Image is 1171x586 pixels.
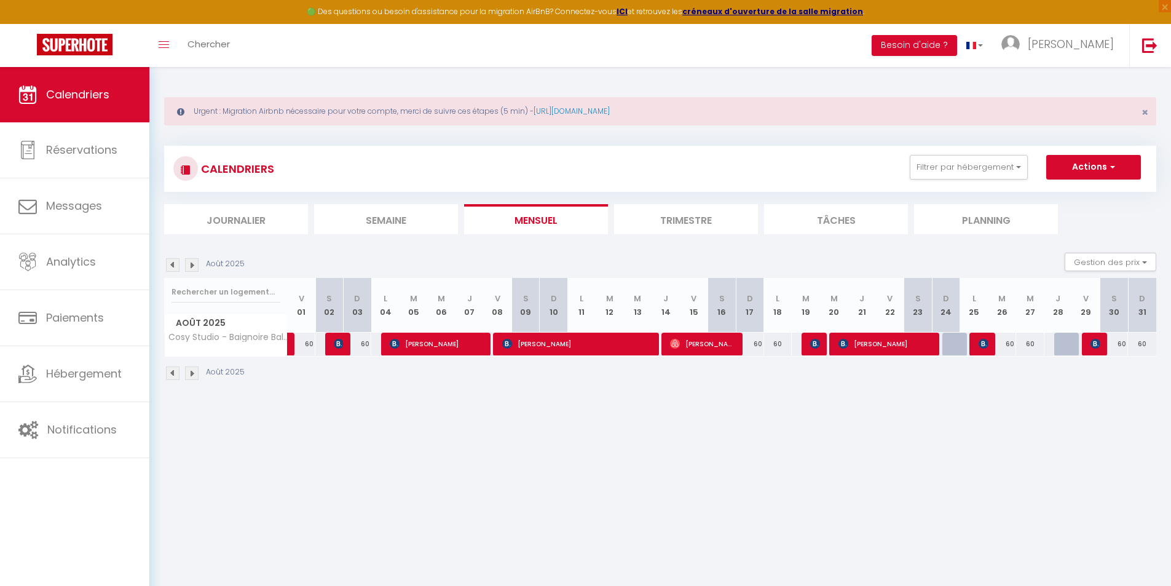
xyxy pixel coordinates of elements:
th: 08 [484,278,512,333]
abbr: S [523,293,529,304]
abbr: V [887,293,893,304]
span: [PERSON_NAME] [390,332,484,355]
th: 18 [764,278,792,333]
th: 04 [371,278,400,333]
th: 20 [820,278,848,333]
li: Semaine [314,204,458,234]
div: 60 [736,333,764,355]
button: Close [1141,107,1148,118]
abbr: J [859,293,864,304]
div: 60 [764,333,792,355]
a: [URL][DOMAIN_NAME] [534,106,610,116]
span: [PERSON_NAME] [810,332,819,355]
input: Rechercher un logement... [172,281,280,303]
p: Août 2025 [206,258,245,270]
p: Août 2025 [206,366,245,378]
li: Mensuel [464,204,608,234]
abbr: D [551,293,557,304]
th: 25 [960,278,988,333]
th: 06 [427,278,455,333]
th: 29 [1072,278,1100,333]
a: ... [PERSON_NAME] [992,24,1129,67]
abbr: M [606,293,613,304]
th: 09 [511,278,540,333]
span: Hébergement [46,366,122,381]
abbr: M [830,293,838,304]
th: 03 [344,278,372,333]
button: Gestion des prix [1065,253,1156,271]
th: 11 [567,278,596,333]
span: Réservations [46,142,117,157]
th: 28 [1044,278,1073,333]
span: [PERSON_NAME] [1090,332,1100,355]
th: 31 [1128,278,1156,333]
li: Journalier [164,204,308,234]
span: [PERSON_NAME] [334,332,343,355]
button: Besoin d'aide ? [872,35,957,56]
abbr: D [354,293,360,304]
a: Chercher [178,24,239,67]
img: ... [1001,35,1020,53]
abbr: D [943,293,949,304]
abbr: S [326,293,332,304]
th: 12 [596,278,624,333]
abbr: V [495,293,500,304]
span: [PERSON_NAME] [979,332,988,355]
div: 60 [1100,333,1129,355]
abbr: L [580,293,583,304]
span: × [1141,105,1148,120]
abbr: S [915,293,921,304]
th: 01 [288,278,316,333]
th: 19 [792,278,820,333]
span: Chercher [187,38,230,50]
abbr: M [802,293,810,304]
img: Super Booking [37,34,112,55]
button: Filtrer par hébergement [910,155,1028,180]
th: 07 [455,278,484,333]
span: Août 2025 [165,314,287,332]
abbr: V [1083,293,1089,304]
strong: créneaux d'ouverture de la salle migration [682,6,863,17]
th: 16 [708,278,736,333]
th: 24 [932,278,960,333]
th: 30 [1100,278,1129,333]
button: Actions [1046,155,1141,180]
div: 60 [344,333,372,355]
th: 02 [315,278,344,333]
th: 14 [652,278,680,333]
a: ICI [617,6,628,17]
th: 27 [1016,278,1044,333]
span: [PERSON_NAME] [670,332,736,355]
span: Messages [46,198,102,213]
div: 60 [1016,333,1044,355]
li: Planning [914,204,1058,234]
th: 21 [848,278,876,333]
iframe: Chat [1119,531,1162,577]
abbr: L [776,293,779,304]
div: 60 [1128,333,1156,355]
abbr: M [634,293,641,304]
span: Calendriers [46,87,109,102]
abbr: D [1139,293,1145,304]
span: [PERSON_NAME] [502,332,653,355]
span: Analytics [46,254,96,269]
abbr: S [1111,293,1117,304]
div: 60 [988,333,1016,355]
th: 17 [736,278,764,333]
th: 26 [988,278,1016,333]
span: [PERSON_NAME] [838,332,932,355]
abbr: L [384,293,387,304]
abbr: M [1027,293,1034,304]
abbr: V [691,293,696,304]
abbr: J [663,293,668,304]
th: 13 [624,278,652,333]
div: 60 [288,333,316,355]
img: logout [1142,38,1157,53]
abbr: D [747,293,753,304]
abbr: L [972,293,976,304]
span: Paiements [46,310,104,325]
abbr: M [410,293,417,304]
span: [PERSON_NAME] [1028,36,1114,52]
li: Tâches [764,204,908,234]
